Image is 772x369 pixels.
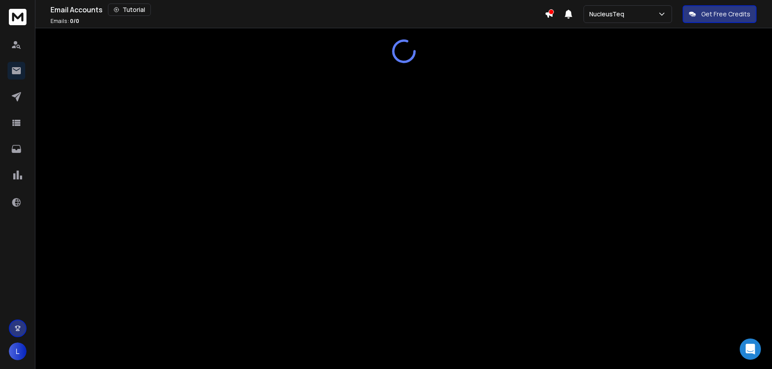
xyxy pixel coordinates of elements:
button: Tutorial [108,4,151,16]
p: NucleusTeq [589,10,628,19]
div: Email Accounts [50,4,545,16]
p: Get Free Credits [701,10,750,19]
button: Get Free Credits [683,5,757,23]
span: 0 / 0 [70,17,79,25]
div: Open Intercom Messenger [740,339,761,360]
p: Emails : [50,18,79,25]
button: L [9,342,27,360]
